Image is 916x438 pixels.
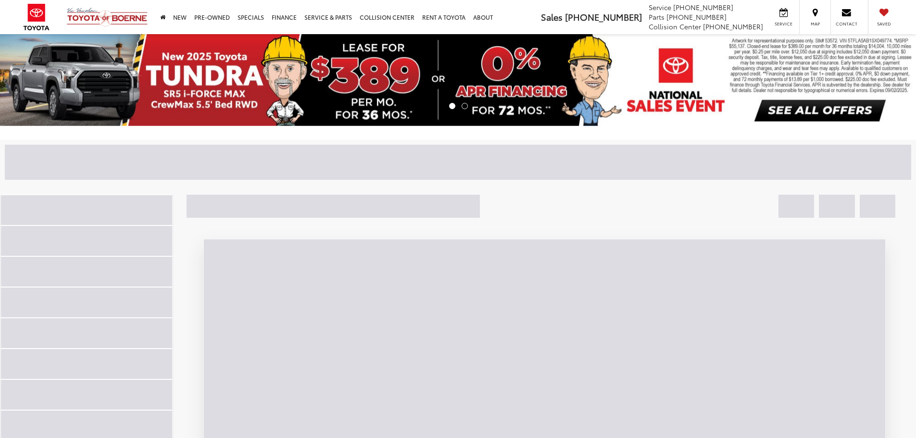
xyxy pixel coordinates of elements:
span: Map [804,21,826,27]
span: Service [649,2,671,12]
span: Collision Center [649,22,701,31]
span: Sales [541,11,563,23]
span: Parts [649,12,665,22]
span: [PHONE_NUMBER] [673,2,733,12]
span: [PHONE_NUMBER] [703,22,763,31]
span: [PHONE_NUMBER] [666,12,727,22]
span: Contact [836,21,857,27]
span: [PHONE_NUMBER] [565,11,642,23]
img: Vic Vaughan Toyota of Boerne [66,7,148,27]
span: Service [773,21,794,27]
span: Saved [873,21,894,27]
